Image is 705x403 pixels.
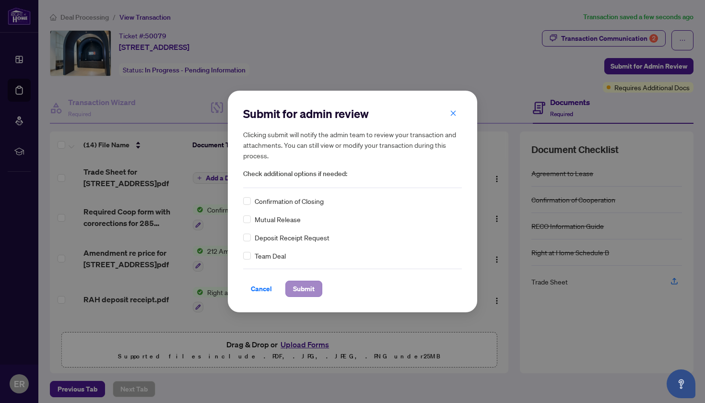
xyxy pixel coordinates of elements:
[243,281,280,297] button: Cancel
[243,106,462,121] h2: Submit for admin review
[255,214,301,225] span: Mutual Release
[251,281,272,296] span: Cancel
[285,281,322,297] button: Submit
[243,129,462,161] h5: Clicking submit will notify the admin team to review your transaction and attachments. You can st...
[667,369,695,398] button: Open asap
[255,232,329,243] span: Deposit Receipt Request
[450,110,457,117] span: close
[243,168,462,179] span: Check additional options if needed:
[293,281,315,296] span: Submit
[255,196,324,206] span: Confirmation of Closing
[255,250,286,261] span: Team Deal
